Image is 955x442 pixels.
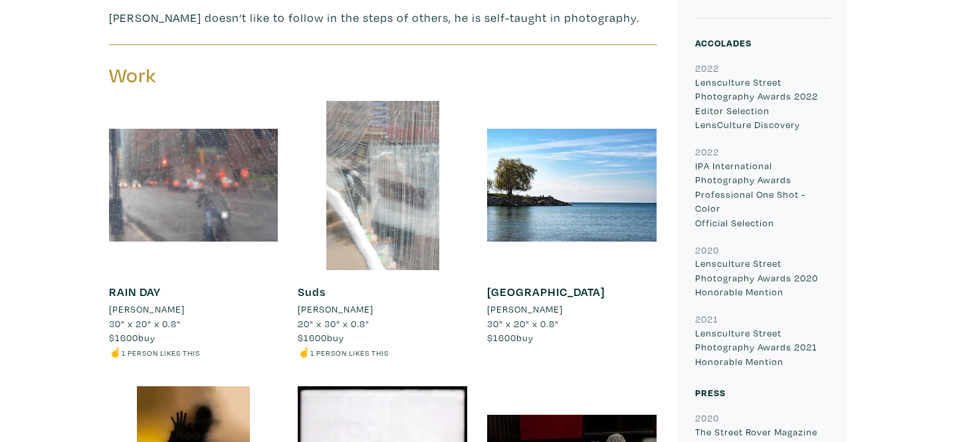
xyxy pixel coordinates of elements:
small: 1 person likes this [310,348,389,358]
small: 2022 [695,145,719,158]
small: 2021 [695,313,718,325]
li: ☝️ [298,345,467,360]
li: ☝️ [109,345,278,360]
li: [PERSON_NAME] [487,302,563,317]
span: buy [109,331,156,344]
a: [GEOGRAPHIC_DATA] [487,284,605,299]
span: $1600 [109,331,138,344]
span: buy [487,331,534,344]
a: [PERSON_NAME] [109,302,278,317]
a: [PERSON_NAME] [487,302,657,317]
a: RAIN DAY [109,284,161,299]
p: IPA International Photography Awards Professional One Shot - Color Official Selection [695,159,829,230]
p: [PERSON_NAME] doesn’t like to follow in the steps of others, he is self-taught in photography. [109,9,657,27]
p: Lensculture Street Photography Awards 2020 Honorable Mention [695,256,829,299]
li: [PERSON_NAME] [109,302,185,317]
small: 2020 [695,244,719,256]
span: $1600 [487,331,516,344]
small: 2020 [695,411,719,424]
span: 30" x 20" x 0.8" [487,317,559,330]
p: Lensculture Street Photography Awards 2021 Honorable Mention [695,326,829,369]
p: Lensculture Street Photography Awards 2022 Editor Selection LensCulture Discovery [695,75,829,132]
h3: Work [109,63,373,88]
li: [PERSON_NAME] [298,302,373,317]
a: [PERSON_NAME] [298,302,467,317]
small: Accolades [695,37,752,49]
span: $1600 [298,331,327,344]
span: 20" x 30" x 0.8" [298,317,370,330]
a: Suds [298,284,326,299]
small: 1 person likes this [122,348,200,358]
span: 30" x 20" x 0.8" [109,317,181,330]
small: Press [695,386,726,399]
span: buy [298,331,344,344]
small: 2022 [695,62,719,74]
